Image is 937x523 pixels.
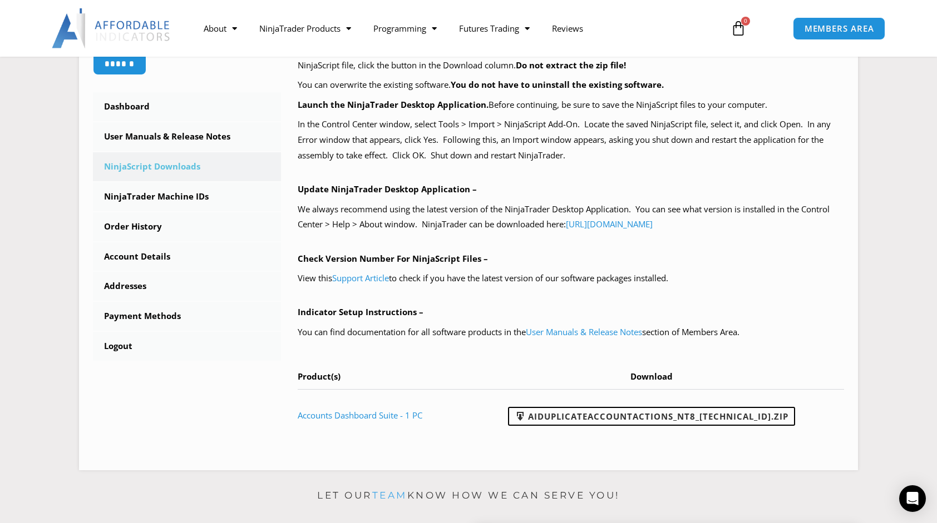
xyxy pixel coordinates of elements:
[193,16,718,41] nav: Menu
[52,8,171,48] img: LogoAI | Affordable Indicators – NinjaTrader
[451,79,664,90] b: You do not have to uninstall the existing software.
[298,117,845,163] p: In the Control Center window, select Tools > Import > NinjaScript Add-On. Locate the saved NinjaS...
[508,407,795,426] a: AIDuplicateAccountActions_NT8_[TECHNICAL_ID].zip
[541,16,594,41] a: Reviews
[298,77,845,93] p: You can overwrite the existing software.
[793,17,886,40] a: MEMBERS AREA
[193,16,248,41] a: About
[93,182,281,211] a: NinjaTrader Machine IDs
[298,371,341,382] span: Product(s)
[448,16,541,41] a: Futures Trading
[516,59,626,71] b: Do not extract the zip file!
[298,97,845,113] p: Before continuing, be sure to save the NinjaScript files to your computer.
[298,253,488,264] b: Check Version Number For NinjaScript Files –
[79,487,858,505] p: Let our know how we can serve you!
[93,92,281,361] nav: Account pages
[298,271,845,286] p: View this to check if you have the latest version of our software packages installed.
[566,218,653,230] a: [URL][DOMAIN_NAME]
[93,272,281,301] a: Addresses
[93,212,281,241] a: Order History
[93,122,281,151] a: User Manuals & Release Notes
[93,242,281,271] a: Account Details
[372,490,407,501] a: team
[298,325,845,340] p: You can find documentation for all software products in the section of Members Area.
[899,485,926,512] div: Open Intercom Messenger
[630,371,673,382] span: Download
[93,332,281,361] a: Logout
[298,202,845,233] p: We always recommend using the latest version of the NinjaTrader Desktop Application. You can see ...
[298,42,845,73] p: Your purchased products with available NinjaScript downloads are listed in the table below, at th...
[714,12,763,44] a: 0
[248,16,362,41] a: NinjaTrader Products
[332,272,389,283] a: Support Article
[298,306,423,317] b: Indicator Setup Instructions –
[362,16,448,41] a: Programming
[741,17,750,26] span: 0
[93,152,281,181] a: NinjaScript Downloads
[93,92,281,121] a: Dashboard
[298,183,477,195] b: Update NinjaTrader Desktop Application –
[526,326,642,337] a: User Manuals & Release Notes
[298,410,422,421] a: Accounts Dashboard Suite - 1 PC
[298,99,489,110] b: Launch the NinjaTrader Desktop Application.
[805,24,874,33] span: MEMBERS AREA
[93,302,281,331] a: Payment Methods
